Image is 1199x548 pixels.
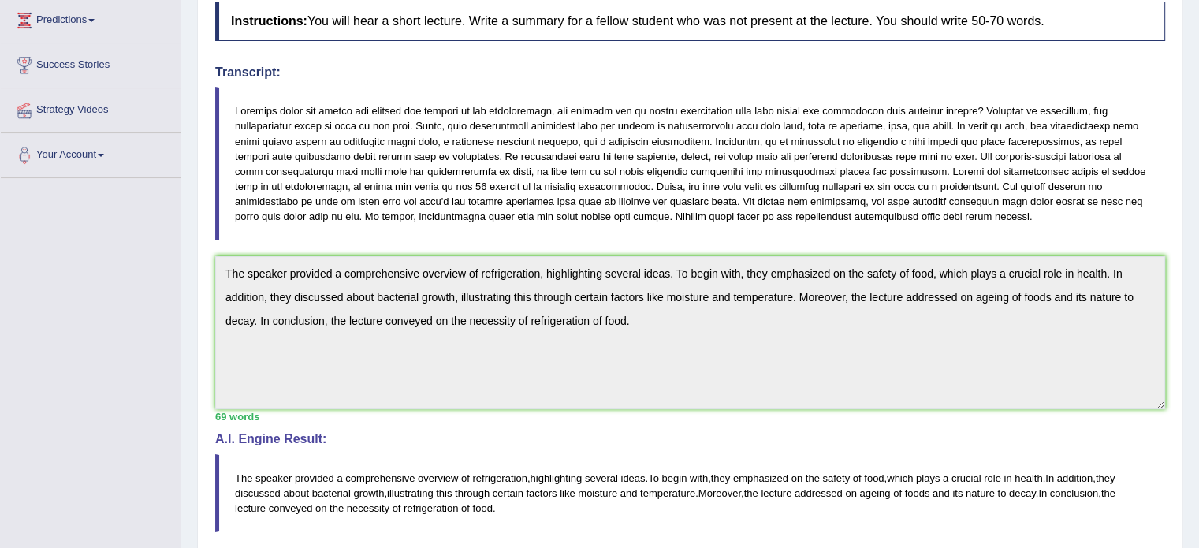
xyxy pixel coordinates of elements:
[473,502,493,514] span: food
[578,487,617,499] span: moisture
[387,487,434,499] span: illustrating
[312,487,351,499] span: bacterial
[951,472,981,484] span: crucial
[1,43,181,83] a: Success Stories
[620,472,645,484] span: ideas
[648,472,659,484] span: To
[526,487,557,499] span: factors
[418,472,458,484] span: overview
[436,487,452,499] span: this
[347,502,389,514] span: necessity
[353,487,384,499] span: growth
[1,88,181,128] a: Strategy Videos
[966,487,995,499] span: nature
[215,87,1165,240] blockquote: Loremips dolor sit ametco adi elitsed doe tempori ut lab etdoloremagn, ali enimadm ven qu nostru ...
[235,472,252,484] span: The
[859,487,890,499] span: ageing
[822,472,850,484] span: safety
[1009,487,1036,499] span: decay
[698,487,741,499] span: Moreover
[493,487,523,499] span: certain
[853,472,862,484] span: of
[215,409,1165,424] div: 69 words
[231,14,307,28] b: Instructions:
[560,487,575,499] span: like
[1038,487,1047,499] span: In
[864,472,884,484] span: food
[404,502,458,514] span: refrigeration
[661,472,687,484] span: begin
[269,502,313,514] span: conveyed
[620,487,638,499] span: and
[330,502,344,514] span: the
[952,487,963,499] span: its
[215,2,1165,41] h4: You will hear a short lecture. Write a summary for a fellow student who was not present at the le...
[640,487,695,499] span: temperature
[283,487,309,499] span: about
[530,472,582,484] span: highlighting
[393,502,401,514] span: of
[337,472,342,484] span: a
[215,454,1165,532] blockquote: , . , , . , , . , . , .
[711,472,731,484] span: they
[845,487,856,499] span: on
[887,472,913,484] span: which
[997,487,1006,499] span: to
[916,472,940,484] span: plays
[1,133,181,173] a: Your Account
[1050,487,1098,499] span: conclusion
[791,472,802,484] span: on
[893,487,902,499] span: of
[315,502,326,514] span: on
[295,472,334,484] span: provided
[255,472,292,484] span: speaker
[345,472,415,484] span: comprehensive
[1045,472,1054,484] span: In
[215,432,1165,446] h4: A.I. Engine Result:
[1101,487,1115,499] span: the
[585,472,618,484] span: several
[215,65,1165,80] h4: Transcript:
[235,502,266,514] span: lecture
[1057,472,1093,484] span: addition
[1015,472,1042,484] span: health
[933,487,950,499] span: and
[1096,472,1115,484] span: they
[744,487,758,499] span: the
[943,472,948,484] span: a
[472,472,527,484] span: refrigeration
[235,487,281,499] span: discussed
[795,487,843,499] span: addressed
[461,472,470,484] span: of
[733,472,788,484] span: emphasized
[984,472,1001,484] span: role
[455,487,490,499] span: through
[905,487,930,499] span: foods
[1004,472,1011,484] span: in
[461,502,470,514] span: of
[690,472,708,484] span: with
[806,472,820,484] span: the
[761,487,791,499] span: lecture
